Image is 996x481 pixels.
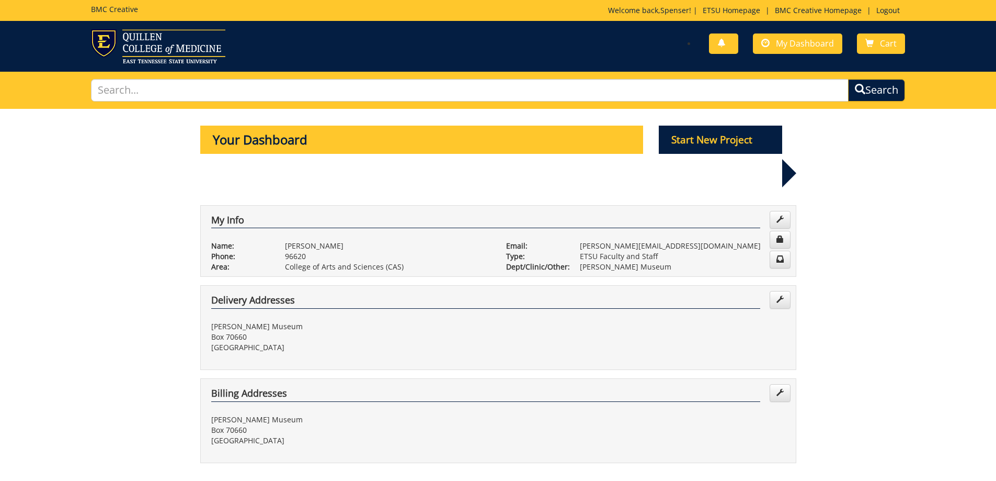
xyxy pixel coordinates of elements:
[211,388,760,402] h4: Billing Addresses
[211,251,269,262] p: Phone:
[776,38,834,49] span: My Dashboard
[211,332,490,342] p: Box 70660
[91,79,849,102] input: Search...
[770,251,791,269] a: Change Communication Preferences
[697,5,765,15] a: ETSU Homepage
[211,321,490,332] p: [PERSON_NAME] Museum
[211,342,490,353] p: [GEOGRAPHIC_DATA]
[871,5,905,15] a: Logout
[660,5,689,15] a: Spenser
[200,126,644,154] p: Your Dashboard
[580,262,785,272] p: [PERSON_NAME] Museum
[211,425,490,435] p: Box 70660
[659,136,782,146] a: Start New Project
[211,415,490,425] p: [PERSON_NAME] Museum
[770,384,791,402] a: Edit Addresses
[506,241,564,251] p: Email:
[285,251,490,262] p: 96620
[770,5,867,15] a: BMC Creative Homepage
[211,295,760,309] h4: Delivery Addresses
[857,33,905,54] a: Cart
[506,251,564,262] p: Type:
[285,262,490,272] p: College of Arts and Sciences (CAS)
[285,241,490,251] p: [PERSON_NAME]
[770,211,791,229] a: Edit Info
[659,126,782,154] p: Start New Project
[91,5,138,13] h5: BMC Creative
[770,231,791,249] a: Change Password
[848,79,905,102] button: Search
[880,38,897,49] span: Cart
[580,241,785,251] p: [PERSON_NAME][EMAIL_ADDRESS][DOMAIN_NAME]
[211,215,760,229] h4: My Info
[211,241,269,251] p: Name:
[608,5,905,16] p: Welcome back, ! | | |
[770,291,791,309] a: Edit Addresses
[211,262,269,272] p: Area:
[580,251,785,262] p: ETSU Faculty and Staff
[753,33,842,54] a: My Dashboard
[91,29,225,63] img: ETSU logo
[211,435,490,446] p: [GEOGRAPHIC_DATA]
[506,262,564,272] p: Dept/Clinic/Other:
